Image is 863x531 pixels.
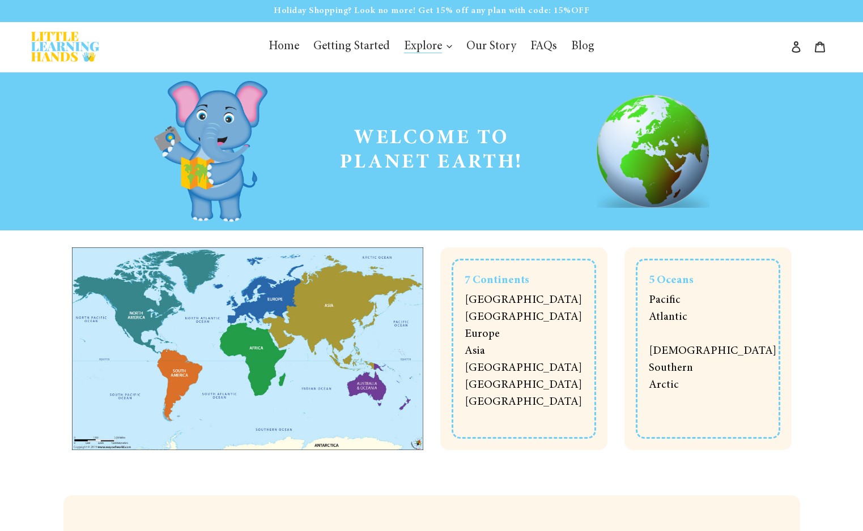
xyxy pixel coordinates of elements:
[404,41,442,53] span: Explore
[72,247,423,450] img: pf-a77461eb--worldmapwithcontinents.jpg
[340,129,523,173] span: WELCOME TO PLANET EARTH!
[1,1,862,20] p: Holiday Shopping? Look no more! Get 15% off any plan with code: 15%OFF
[649,345,776,357] span: [DEMOGRAPHIC_DATA]
[465,311,582,323] span: [GEOGRAPHIC_DATA]
[398,36,458,58] button: Explore
[596,95,709,208] img: pf-1ed735e8--globe.png
[649,379,679,391] span: Arctic
[525,36,563,58] a: FAQs
[308,36,396,58] a: Getting Started
[649,275,694,286] strong: 5 Oceans
[465,328,500,340] span: Europe
[269,41,299,53] span: Home
[465,362,582,374] span: [GEOGRAPHIC_DATA]
[154,81,267,222] img: pf-d4a1d11d--LLHBrandMascot-for-HERO-page.png
[313,41,390,53] span: Getting Started
[263,36,305,58] a: Home
[649,362,693,374] span: Southern
[530,41,557,53] span: FAQs
[465,275,529,286] strong: 7 Continents
[465,294,582,306] span: [GEOGRAPHIC_DATA]
[649,294,681,306] span: Pacific
[571,41,594,53] span: Blog
[649,311,687,323] span: Atlantic
[465,396,582,408] span: [GEOGRAPHIC_DATA]
[465,379,582,391] span: [GEOGRAPHIC_DATA]
[566,36,600,58] a: Blog
[461,36,522,58] a: Our Story
[466,41,516,53] span: Our Story
[31,32,99,62] img: Little Learning Hands
[465,345,485,357] span: Asia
